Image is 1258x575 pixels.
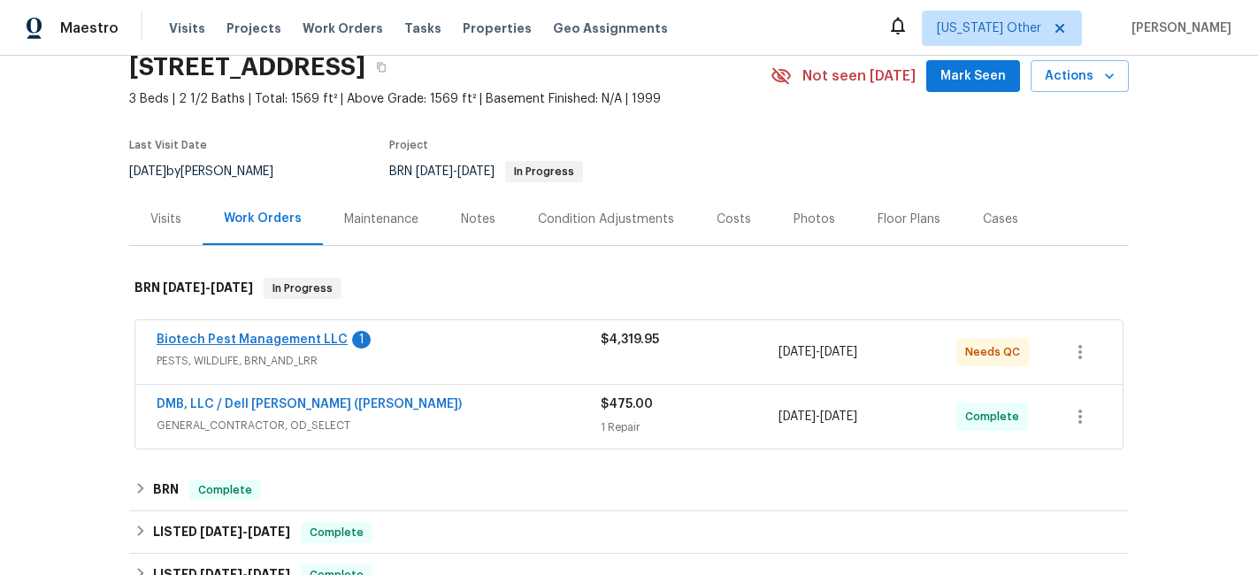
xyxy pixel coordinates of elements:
[200,525,290,538] span: -
[538,211,674,228] div: Condition Adjustments
[717,211,751,228] div: Costs
[779,410,816,423] span: [DATE]
[1124,19,1231,37] span: [PERSON_NAME]
[983,211,1018,228] div: Cases
[457,165,495,178] span: [DATE]
[153,522,290,543] h6: LISTED
[820,346,857,358] span: [DATE]
[365,51,397,83] button: Copy Address
[163,281,205,294] span: [DATE]
[226,19,281,37] span: Projects
[965,408,1026,425] span: Complete
[157,333,348,346] a: Biotech Pest Management LLC
[129,469,1129,511] div: BRN Complete
[129,58,365,76] h2: [STREET_ADDRESS]
[129,511,1129,554] div: LISTED [DATE]-[DATE]Complete
[779,346,816,358] span: [DATE]
[163,281,253,294] span: -
[507,166,581,177] span: In Progress
[150,211,181,228] div: Visits
[60,19,119,37] span: Maestro
[129,161,295,182] div: by [PERSON_NAME]
[129,165,166,178] span: [DATE]
[601,333,659,346] span: $4,319.95
[352,331,371,349] div: 1
[820,410,857,423] span: [DATE]
[601,398,653,410] span: $475.00
[404,22,441,34] span: Tasks
[224,210,302,227] div: Work Orders
[157,398,462,410] a: DMB, LLC / Dell [PERSON_NAME] ([PERSON_NAME])
[1045,65,1115,88] span: Actions
[601,418,779,436] div: 1 Repair
[157,352,601,370] span: PESTS, WILDLIFE, BRN_AND_LRR
[461,211,495,228] div: Notes
[169,19,205,37] span: Visits
[129,260,1129,317] div: BRN [DATE]-[DATE]In Progress
[416,165,495,178] span: -
[878,211,940,228] div: Floor Plans
[211,281,253,294] span: [DATE]
[553,19,668,37] span: Geo Assignments
[191,481,259,499] span: Complete
[389,165,583,178] span: BRN
[802,67,916,85] span: Not seen [DATE]
[157,417,601,434] span: GENERAL_CONTRACTOR, OD_SELECT
[965,343,1027,361] span: Needs QC
[389,140,428,150] span: Project
[344,211,418,228] div: Maintenance
[463,19,532,37] span: Properties
[940,65,1006,88] span: Mark Seen
[129,140,207,150] span: Last Visit Date
[794,211,835,228] div: Photos
[303,19,383,37] span: Work Orders
[265,280,340,297] span: In Progress
[200,525,242,538] span: [DATE]
[134,278,253,299] h6: BRN
[779,343,857,361] span: -
[1031,60,1129,93] button: Actions
[153,479,179,501] h6: BRN
[779,408,857,425] span: -
[926,60,1020,93] button: Mark Seen
[416,165,453,178] span: [DATE]
[248,525,290,538] span: [DATE]
[129,90,771,108] span: 3 Beds | 2 1/2 Baths | Total: 1569 ft² | Above Grade: 1569 ft² | Basement Finished: N/A | 1999
[303,524,371,541] span: Complete
[937,19,1041,37] span: [US_STATE] Other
